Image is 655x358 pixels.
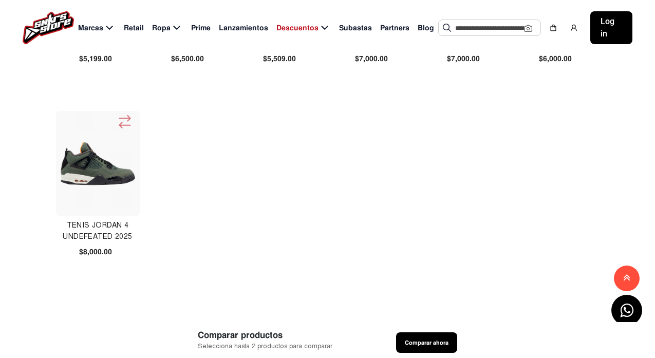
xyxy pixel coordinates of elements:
[355,53,388,64] span: $7,000.00
[191,23,211,33] span: Prime
[549,24,557,32] img: shopping
[447,53,480,64] span: $7,000.00
[152,23,171,33] span: Ropa
[59,124,138,203] img: TENIS JORDAN 4 UNDEFEATED 2025
[171,53,204,64] span: $6,500.00
[524,24,532,32] img: Cámara
[276,23,319,33] span: Descuentos
[23,11,74,44] img: logo
[79,53,112,64] span: $5,199.00
[601,15,622,40] span: Log in
[418,23,434,33] span: Blog
[198,329,332,342] span: Comparar productos
[263,53,296,64] span: $5,509.00
[396,332,457,353] button: Comparar ahora
[443,24,451,32] img: Buscar
[78,23,103,33] span: Marcas
[539,53,572,64] span: $6,000.00
[124,23,144,33] span: Retail
[56,220,140,242] h4: TENIS JORDAN 4 UNDEFEATED 2025
[79,247,112,257] span: $8,000.00
[198,342,332,351] span: Selecciona hasta 2 productos para comparar
[570,24,578,32] img: user
[380,23,409,33] span: Partners
[339,23,372,33] span: Subastas
[219,23,268,33] span: Lanzamientos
